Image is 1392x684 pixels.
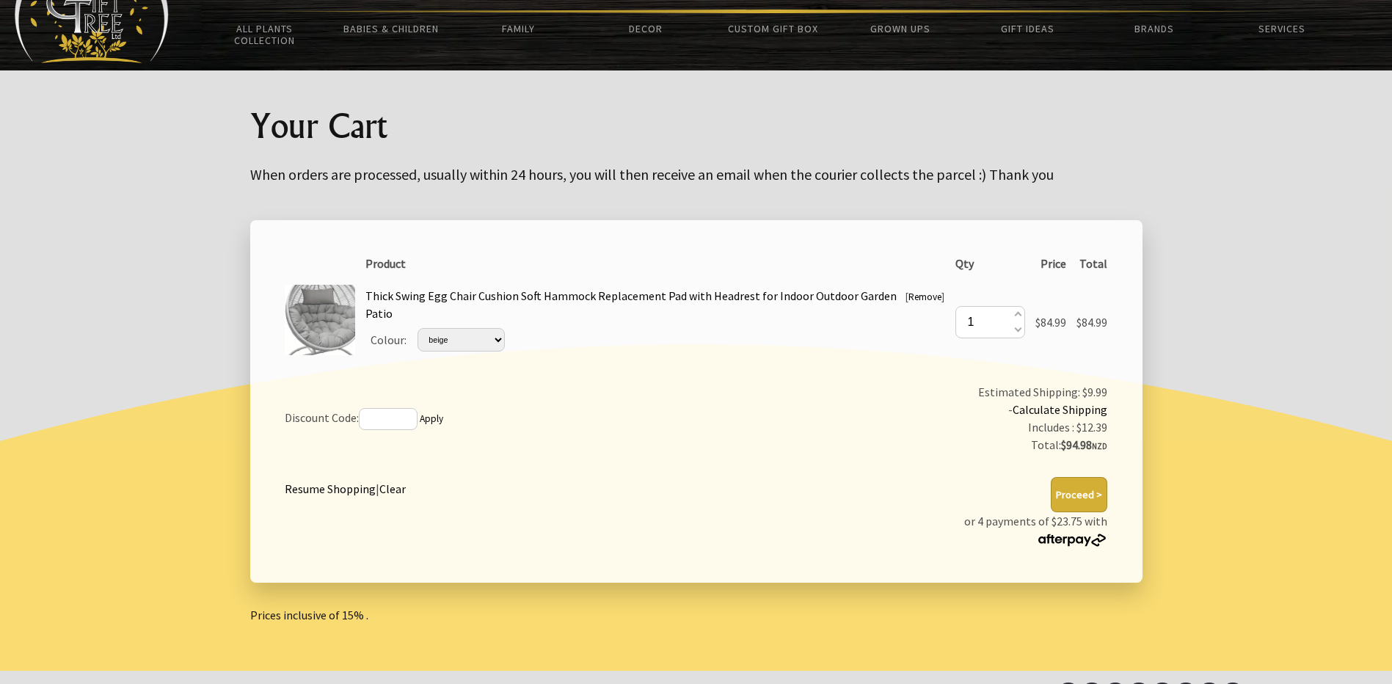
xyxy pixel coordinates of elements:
[1061,437,1107,452] strong: $94.98
[285,481,376,496] a: Resume Shopping
[250,606,1143,624] p: Prices inclusive of 15% .
[328,13,455,44] a: Babies & Children
[285,477,406,498] div: |
[1092,441,1107,451] span: NZD
[250,106,1143,144] h1: Your Cart
[1071,277,1112,365] td: $84.99
[1030,250,1071,277] th: Price
[365,322,412,356] td: Colour:
[1051,477,1107,512] button: Proceed >
[1071,250,1112,277] th: Total
[379,481,406,496] a: Clear
[1091,13,1218,44] a: Brands
[1037,534,1107,547] img: Afterpay
[360,250,950,277] th: Product
[1030,277,1071,365] td: $84.99
[837,13,963,44] a: Grown Ups
[741,418,1108,436] div: Includes : $12.39
[964,512,1107,547] p: or 4 payments of $23.75 with
[582,13,709,44] a: Decor
[250,165,1054,183] big: When orders are processed, usually within 24 hours, you will then receive an email when the couri...
[365,288,897,321] a: Thick Swing Egg Chair Cushion Soft Hammock Replacement Pad with Headrest for Indoor Outdoor Garde...
[908,291,941,303] a: Remove
[359,408,418,430] input: If you have a discount code, enter it here and press 'Apply'.
[1013,402,1107,417] a: Calculate Shipping
[420,412,443,425] a: Apply
[201,13,328,56] a: All Plants Collection
[280,378,736,460] td: Discount Code:
[455,13,582,44] a: Family
[963,13,1090,44] a: Gift Ideas
[741,436,1108,455] div: Total:
[735,378,1112,460] td: Estimated Shipping: $9.99 -
[710,13,837,44] a: Custom Gift Box
[1218,13,1345,44] a: Services
[905,291,944,303] small: [ ]
[950,250,1030,277] th: Qty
